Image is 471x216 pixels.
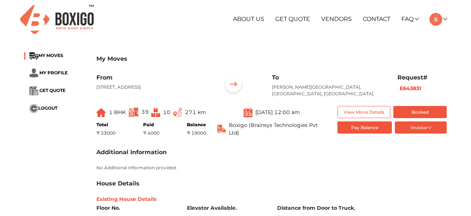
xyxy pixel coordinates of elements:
div: ₹ 19000 [187,130,206,137]
h6: To [272,74,386,81]
span: GET QUOTE [39,88,65,93]
div: Balance [187,121,206,128]
p: No Additional Information provided. [96,164,446,171]
button: ...LOGOUT [29,104,57,113]
span: 10 [163,109,170,116]
img: ... [29,86,38,95]
span: 1 BHK [109,109,126,116]
button: Booked [393,106,447,118]
span: LOGOUT [38,105,57,111]
div: ₹ 23000 [96,130,116,137]
span: 39 [141,109,149,115]
img: Boxigo [20,5,94,34]
button: Pay Balance [337,121,392,134]
img: ... [29,104,38,113]
b: E643831 [400,85,421,92]
span: Boxigo (Brainsys Technologies Pvt Ltd) [229,121,326,137]
button: Invoice [395,121,447,134]
a: About Us [233,15,264,22]
a: ... MY PROFILE [29,70,68,75]
h6: Floor No. [96,205,176,211]
h6: Distance from Door to Truck. [277,205,447,211]
img: ... [217,125,226,134]
h6: From [96,74,211,81]
img: ... [222,74,245,97]
span: MY PROFILE [39,70,68,75]
a: Vendors [321,15,352,22]
p: [STREET_ADDRESS] [96,84,211,91]
h3: Additional Information [96,149,167,156]
a: FAQ [401,15,418,22]
span: [DATE] 12:00 am [255,109,300,115]
h6: Request# [397,74,447,81]
a: ...MY MOVES [29,53,63,58]
a: ... GET QUOTE [29,88,65,93]
img: ... [244,107,252,117]
h6: Existing House Details [96,196,446,202]
img: ... [96,108,106,117]
img: ... [29,52,38,60]
div: ₹ 4000 [143,130,159,137]
h3: House Details [96,180,139,187]
span: 271 km [185,109,206,116]
a: Get Quote [275,15,310,22]
a: Contact [363,15,390,22]
img: ... [129,107,138,117]
button: E643831 [397,84,424,93]
img: ... [151,108,160,117]
h3: My Moves [96,55,446,62]
p: [PERSON_NAME][GEOGRAPHIC_DATA], [GEOGRAPHIC_DATA], [GEOGRAPHIC_DATA] [272,84,386,97]
h6: Elevator Available. [187,205,266,211]
img: ... [29,68,38,78]
div: Paid [143,121,159,128]
button: View Move Details [337,106,391,118]
img: ... [173,108,182,117]
div: Total [96,121,116,128]
span: MY MOVES [38,53,63,58]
